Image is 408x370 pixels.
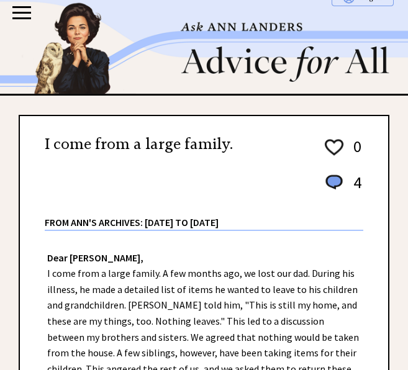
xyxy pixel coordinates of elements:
h2: I come from a large family. [45,135,233,154]
img: message_round%201.png [323,173,345,192]
td: 0 [347,136,362,171]
div: From Ann's Archives: [DATE] to [DATE] [45,206,363,230]
strong: Dear [PERSON_NAME], [47,251,143,264]
img: heart_outline%201.png [323,137,345,158]
td: 4 [347,172,362,205]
